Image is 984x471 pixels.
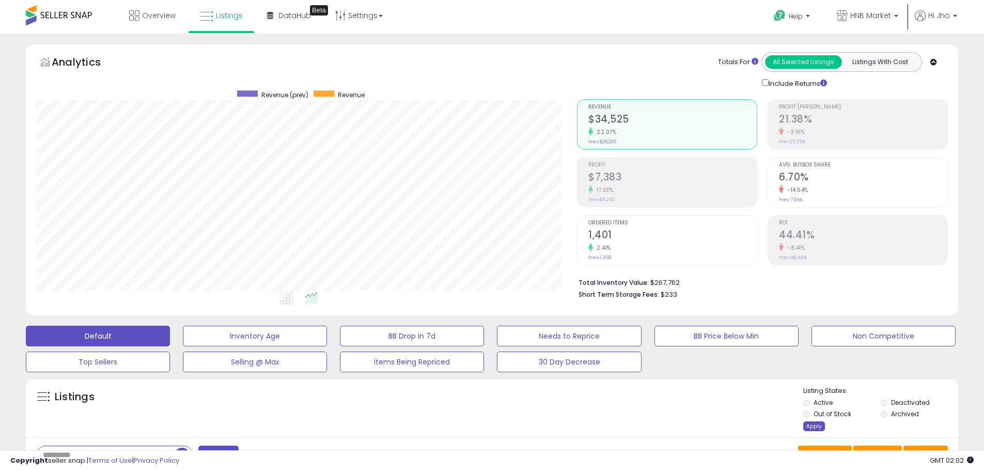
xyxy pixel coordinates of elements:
span: 2025-10-11 02:02 GMT [930,455,974,465]
small: 2.41% [593,244,611,252]
p: Listing States: [803,386,958,396]
span: Revenue [338,90,365,99]
span: Profit [PERSON_NAME] [779,104,947,110]
h2: 44.41% [779,229,947,243]
b: Short Term Storage Fees: [579,290,659,299]
button: Save View [798,446,852,463]
button: BB Drop in 7d [340,326,484,346]
button: All Selected Listings [765,55,842,69]
button: Items Being Repriced [340,352,484,372]
label: Active [814,398,833,407]
button: Non Competitive [811,326,956,346]
button: Needs to Reprice [497,326,641,346]
div: Totals For [718,57,758,67]
a: Help [766,2,820,34]
button: Top Sellers [26,352,170,372]
span: Listings [216,10,243,21]
span: DataHub [278,10,311,21]
span: Overview [142,10,176,21]
div: Apply [803,421,825,431]
h2: $34,525 [588,113,757,127]
h5: Listings [55,390,95,404]
button: Filters [198,446,239,464]
small: Prev: 22.25% [779,139,805,145]
h5: Analytics [52,55,121,72]
div: Tooltip anchor [310,5,328,16]
button: Listings With Cost [841,55,918,69]
button: 30 Day Decrease [497,352,641,372]
small: Prev: 48.49% [779,254,807,261]
div: Include Returns [754,77,839,89]
label: Deactivated [891,398,930,407]
span: $233 [661,290,677,299]
span: Revenue (prev) [261,90,308,99]
small: 22.07% [593,128,616,136]
span: Hi Jho [928,10,950,21]
span: HNB Market [850,10,891,21]
span: Ordered Items [588,220,757,226]
button: Default [26,326,170,346]
h2: 6.70% [779,171,947,185]
small: 17.33% [593,186,613,194]
h2: 21.38% [779,113,947,127]
small: -3.91% [784,128,805,136]
label: Archived [891,409,919,418]
div: seller snap | | [10,456,179,466]
button: Inventory Age [183,326,327,346]
button: Actions [903,446,948,463]
span: Avg. Buybox Share [779,162,947,168]
strong: Copyright [10,455,48,465]
small: -14.54% [784,186,808,194]
small: Prev: $6,292 [588,196,615,203]
span: ROI [779,220,947,226]
small: Prev: 1,368 [588,254,611,261]
i: Get Help [773,9,786,22]
span: Profit [588,162,757,168]
span: Help [789,12,803,21]
span: Columns [860,449,893,460]
small: Prev: $28,283 [588,139,617,145]
button: BB Price Below Min [654,326,799,346]
small: -8.41% [784,244,805,252]
li: $267,762 [579,276,940,288]
h2: $7,383 [588,171,757,185]
button: Columns [853,446,902,463]
button: Selling @ Max [183,352,327,372]
label: Out of Stock [814,409,851,418]
h2: 1,401 [588,229,757,243]
b: Total Inventory Value: [579,278,649,287]
a: Hi Jho [915,10,957,34]
span: Revenue [588,104,757,110]
small: Prev: 7.84% [779,196,803,203]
